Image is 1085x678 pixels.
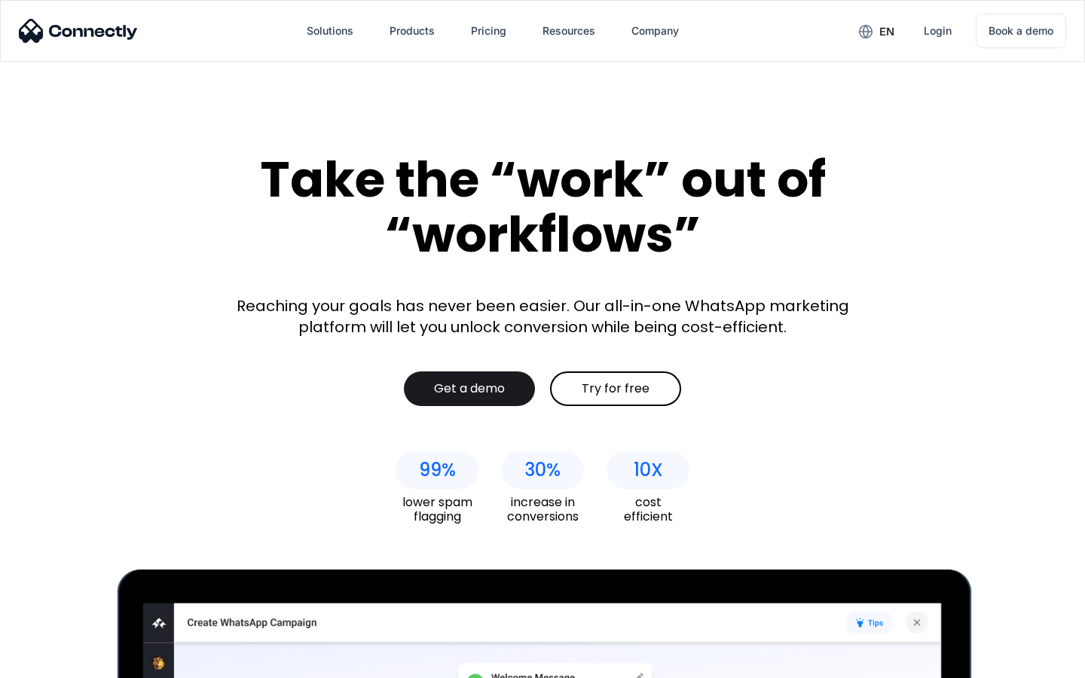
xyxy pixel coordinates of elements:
[19,19,138,43] img: Connectly Logo
[976,14,1066,48] a: Book a demo
[307,20,353,41] div: Solutions
[524,460,561,481] div: 30%
[607,495,689,524] div: cost efficient
[419,460,456,481] div: 99%
[390,20,435,41] div: Products
[377,13,447,49] div: Products
[634,460,663,481] div: 10X
[542,20,595,41] div: Resources
[631,20,679,41] div: Company
[582,381,649,396] div: Try for free
[404,371,535,406] a: Get a demo
[847,20,906,42] div: en
[471,20,506,41] div: Pricing
[396,495,478,524] div: lower spam flagging
[530,13,607,49] div: Resources
[434,381,505,396] div: Get a demo
[501,495,584,524] div: increase in conversions
[203,152,882,261] div: Take the “work” out of “workflows”
[879,21,894,42] div: en
[30,652,90,673] ul: Language list
[15,652,90,673] aside: Language selected: English
[226,295,859,337] div: Reaching your goals has never been easier. Our all-in-one WhatsApp marketing platform will let yo...
[550,371,681,406] a: Try for free
[912,13,964,49] a: Login
[619,13,691,49] div: Company
[459,13,518,49] a: Pricing
[924,20,952,41] div: Login
[295,13,365,49] div: Solutions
